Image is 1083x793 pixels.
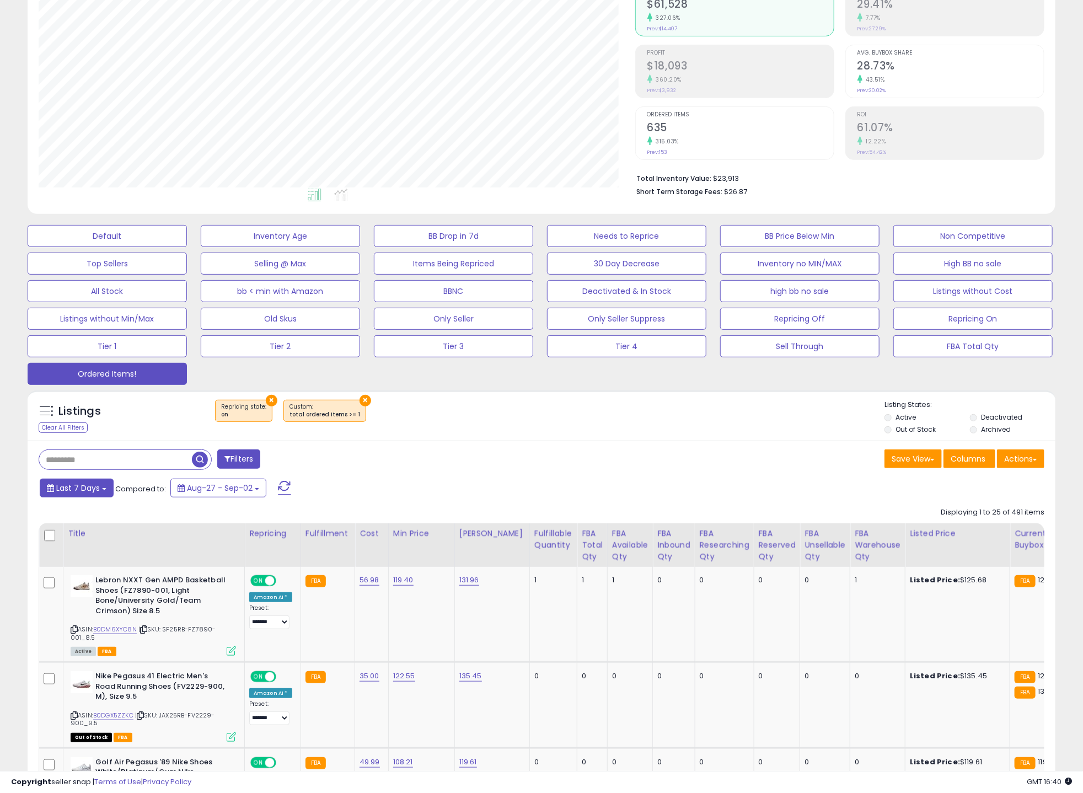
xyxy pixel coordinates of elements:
span: 2025-09-10 16:40 GMT [1027,776,1072,787]
div: 1 [855,575,897,585]
button: Ordered Items! [28,363,187,385]
div: 0 [759,671,792,681]
div: ASIN: [71,575,236,655]
button: Tier 1 [28,335,187,357]
span: Last 7 Days [56,483,100,494]
div: Cost [360,528,384,539]
div: total ordered items >= 1 [289,411,360,419]
div: seller snap | | [11,777,191,787]
span: Compared to: [115,484,166,494]
button: Filters [217,449,260,469]
div: Listed Price [910,528,1005,539]
button: Non Competitive [893,225,1053,247]
span: 129 [1038,671,1049,681]
div: Clear All Filters [39,422,88,433]
b: Short Term Storage Fees: [637,187,723,196]
span: 119.61 [1038,757,1056,767]
small: FBA [305,757,326,769]
button: BB Drop in 7d [374,225,533,247]
div: ASIN: [71,671,236,741]
span: All listings that are currently out of stock and unavailable for purchase on Amazon [71,733,112,742]
a: B0DGX5ZZKC [93,711,133,720]
div: 0 [534,671,569,681]
div: 0 [759,575,792,585]
button: Tier 2 [201,335,360,357]
small: Prev: 54.42% [857,149,887,156]
button: Actions [997,449,1044,468]
div: 0 [700,671,746,681]
button: bb < min with Amazon [201,280,360,302]
div: 0 [805,757,841,767]
span: Aug-27 - Sep-02 [187,483,253,494]
button: Needs to Reprice [547,225,706,247]
span: 125.69 [1038,575,1060,585]
div: 0 [612,757,644,767]
img: 310JmOLH-rL._SL40_.jpg [71,671,93,693]
b: Listed Price: [910,757,960,767]
button: All Stock [28,280,187,302]
div: FBA Researching Qty [700,528,749,562]
small: 43.51% [862,76,885,84]
a: Privacy Policy [143,776,191,787]
div: FBA Reserved Qty [759,528,796,562]
div: Repricing [249,528,296,539]
a: 35.00 [360,671,379,682]
div: $125.68 [910,575,1001,585]
small: 315.03% [652,137,679,146]
button: × [360,395,371,406]
b: Listed Price: [910,575,960,585]
button: Last 7 Days [40,479,114,497]
small: Prev: $3,932 [647,87,677,94]
button: BB Price Below Min [720,225,880,247]
img: 31Dw191qXhL._SL40_.jpg [71,575,93,597]
a: 49.99 [360,757,380,768]
small: FBA [1015,671,1035,683]
button: Tier 3 [374,335,533,357]
small: Prev: 153 [647,149,668,156]
small: Prev: $14,407 [647,25,678,32]
span: All listings currently available for purchase on Amazon [71,647,96,656]
div: Title [68,528,240,539]
small: FBA [1015,687,1035,699]
div: 0 [805,575,841,585]
button: Selling @ Max [201,253,360,275]
h2: $18,093 [647,60,834,74]
div: 0 [582,757,599,767]
span: ON [251,576,265,586]
b: Total Inventory Value: [637,174,712,183]
div: 0 [582,671,599,681]
a: 56.98 [360,575,379,586]
strong: Copyright [11,776,51,787]
a: 131.96 [459,575,479,586]
h2: 61.07% [857,121,1044,136]
button: Tier 4 [547,335,706,357]
small: 7.77% [862,14,881,22]
div: Fulfillment [305,528,350,539]
div: 0 [855,671,897,681]
a: 122.55 [393,671,415,682]
button: × [266,395,277,406]
li: $23,913 [637,171,1037,184]
button: Listings without Min/Max [28,308,187,330]
div: on [221,411,266,419]
span: Profit [647,50,834,56]
div: 0 [657,575,687,585]
button: FBA Total Qty [893,335,1053,357]
div: 0 [855,757,897,767]
span: ON [251,758,265,767]
span: OFF [275,576,292,586]
div: Preset: [249,700,292,725]
div: $119.61 [910,757,1001,767]
p: Listing States: [884,400,1055,410]
label: Active [896,412,916,422]
span: Columns [951,453,985,464]
button: Only Seller [374,308,533,330]
div: 0 [700,757,746,767]
div: FBA Total Qty [582,528,603,562]
span: FBA [114,733,132,742]
small: 12.22% [862,137,886,146]
button: Aug-27 - Sep-02 [170,479,266,497]
span: Avg. Buybox Share [857,50,1044,56]
div: Preset: [249,604,292,629]
span: $26.87 [725,186,748,197]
